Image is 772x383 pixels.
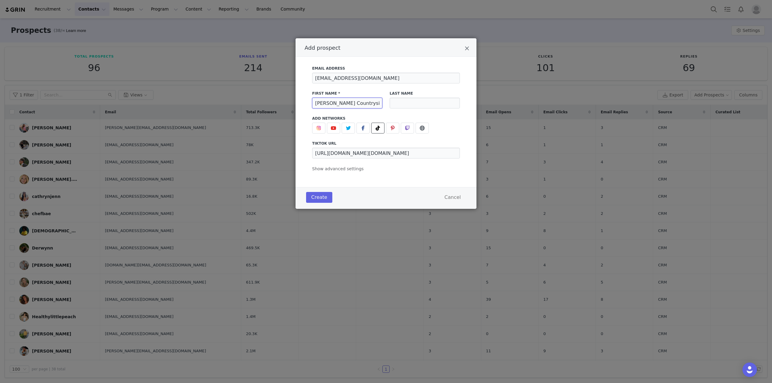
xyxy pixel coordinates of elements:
img: instagram.svg [316,126,321,130]
button: Cancel [439,192,466,203]
label: tiktok URL [312,141,460,146]
button: Create [306,192,332,203]
span: Add prospect [305,45,340,51]
label: Add Networks [312,116,460,121]
input: https://www.tiktok.com/@username [312,148,460,159]
label: First Name * [312,91,382,96]
div: Add prospect [296,38,476,209]
div: Open Intercom Messenger [742,363,757,377]
span: Show advanced settings [312,166,364,171]
button: Close [465,46,469,53]
label: Last Name [390,91,460,96]
label: Email Address [312,66,460,71]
